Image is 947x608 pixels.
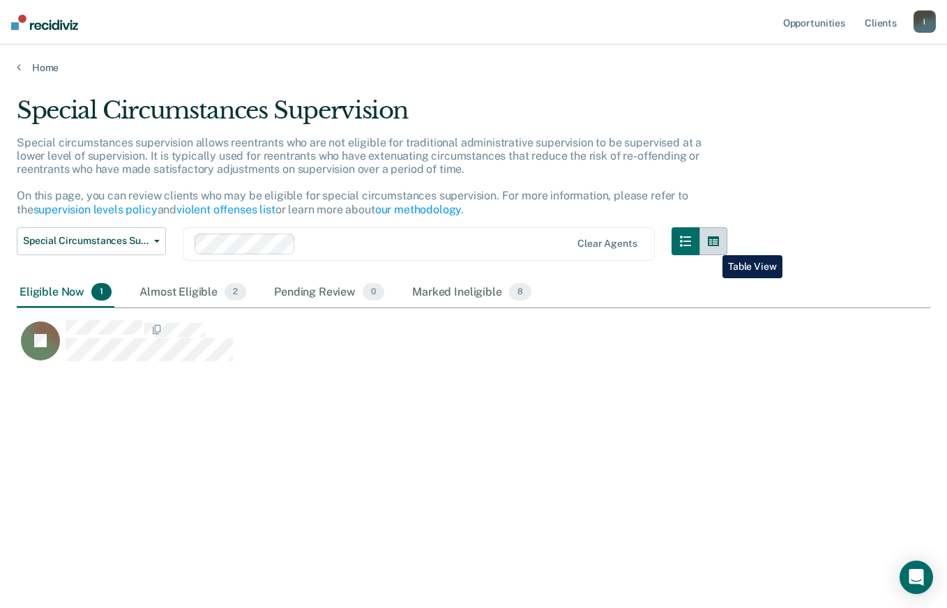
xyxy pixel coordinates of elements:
a: Home [17,61,930,74]
div: Pending Review0 [271,278,387,308]
div: Clear agents [577,238,637,250]
button: Special Circumstances Supervision [17,227,166,255]
div: Special Circumstances Supervision [17,96,727,136]
div: Marked Ineligible8 [409,278,534,308]
img: Recidiviz [11,15,78,30]
a: supervision levels policy [33,203,158,216]
div: CaseloadOpportunityCell-268GQ [17,319,816,375]
span: 0 [363,283,384,301]
p: Special circumstances supervision allows reentrants who are not eligible for traditional administ... [17,136,702,216]
span: 8 [509,283,531,301]
div: Eligible Now1 [17,278,114,308]
a: our methodology [375,203,462,216]
span: Special Circumstances Supervision [23,235,149,247]
a: violent offenses list [176,203,275,216]
span: 2 [225,283,246,301]
span: 1 [91,283,112,301]
div: Almost Eligible2 [137,278,249,308]
button: l [914,10,936,33]
div: Open Intercom Messenger [900,561,933,594]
